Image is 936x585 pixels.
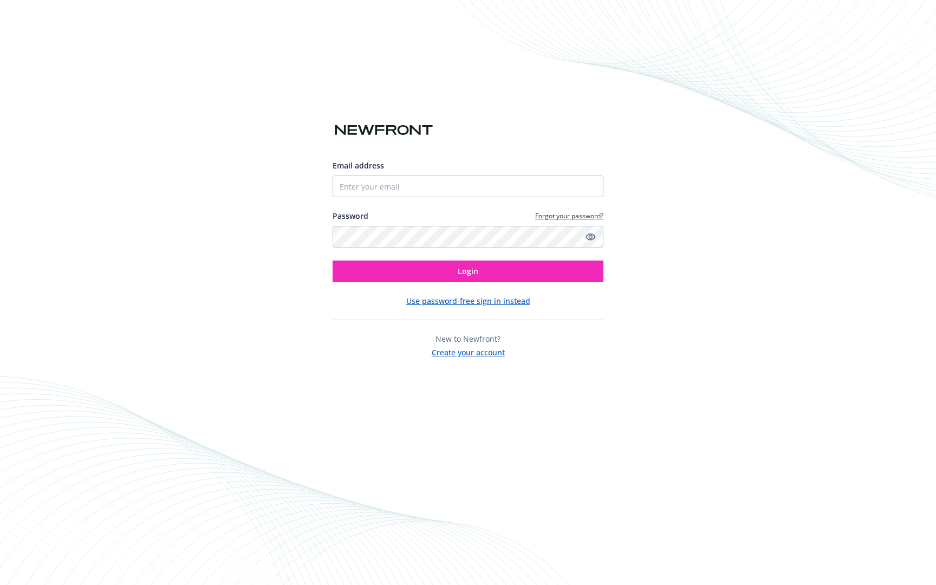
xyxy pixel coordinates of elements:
[584,230,597,243] a: Show password
[333,175,603,197] input: Enter your email
[333,210,368,222] label: Password
[333,121,435,140] img: Newfront logo
[406,295,530,307] button: Use password-free sign in instead
[333,160,384,171] span: Email address
[432,344,505,358] button: Create your account
[333,226,603,248] input: Enter your password
[535,211,603,220] a: Forgot your password?
[458,266,478,276] span: Login
[333,261,603,282] button: Login
[435,334,500,344] span: New to Newfront?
